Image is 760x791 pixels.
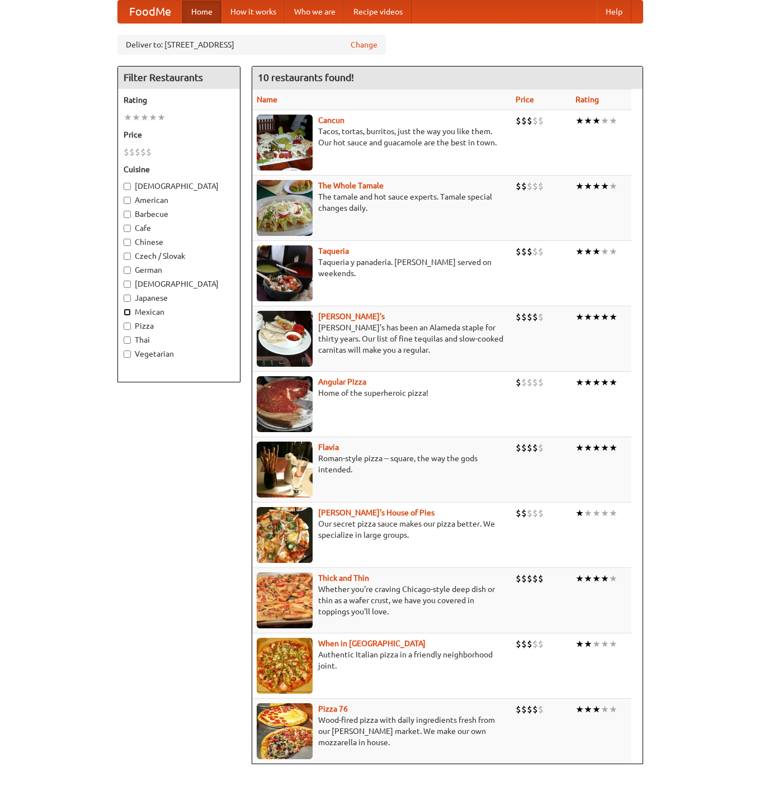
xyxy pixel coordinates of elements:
label: [DEMOGRAPHIC_DATA] [124,181,234,192]
li: ★ [124,111,132,124]
li: ★ [609,442,617,454]
li: $ [516,245,521,258]
li: $ [527,703,532,716]
a: [PERSON_NAME]'s House of Pies [318,508,435,517]
li: ★ [592,115,601,127]
input: Chinese [124,239,131,246]
li: ★ [609,638,617,650]
p: Taqueria y panaderia. [PERSON_NAME] served on weekends. [257,257,507,279]
li: $ [527,442,532,454]
p: Wood-fired pizza with daily ingredients fresh from our [PERSON_NAME] market. We make our own mozz... [257,714,507,748]
li: ★ [609,703,617,716]
li: $ [129,146,135,158]
li: $ [516,703,521,716]
div: Deliver to: [STREET_ADDRESS] [117,35,386,55]
li: ★ [575,180,584,192]
a: Cancun [318,116,344,125]
li: $ [538,311,544,323]
li: ★ [592,311,601,323]
li: ★ [584,638,592,650]
p: Tacos, tortas, burritos, just the way you like them. Our hot sauce and guacamole are the best in ... [257,126,507,148]
p: Home of the superheroic pizza! [257,387,507,399]
li: ★ [575,638,584,650]
input: Thai [124,337,131,344]
li: $ [521,115,527,127]
a: The Whole Tamale [318,181,384,190]
li: $ [140,146,146,158]
li: $ [527,638,532,650]
img: wheninrome.jpg [257,638,313,694]
li: $ [516,507,521,519]
li: ★ [609,507,617,519]
p: The tamale and hot sauce experts. Tamale special changes daily. [257,191,507,214]
p: Roman-style pizza -- square, the way the gods intended. [257,453,507,475]
li: $ [532,376,538,389]
li: ★ [592,572,601,585]
li: ★ [575,311,584,323]
li: ★ [584,507,592,519]
li: ★ [584,376,592,389]
label: Vegetarian [124,348,234,359]
img: flavia.jpg [257,442,313,498]
img: pedros.jpg [257,311,313,367]
label: Mexican [124,306,234,318]
li: $ [521,442,527,454]
li: ★ [601,703,609,716]
a: Name [257,95,277,104]
li: $ [516,638,521,650]
li: ★ [601,572,609,585]
li: $ [532,572,538,585]
li: $ [538,442,544,454]
li: $ [516,572,521,585]
li: ★ [609,180,617,192]
b: Flavia [318,443,339,452]
input: [DEMOGRAPHIC_DATA] [124,281,131,288]
li: ★ [584,180,592,192]
label: Japanese [124,292,234,304]
a: Change [351,39,377,50]
p: [PERSON_NAME]'s has been an Alameda staple for thirty years. Our list of fine tequilas and slow-c... [257,322,507,356]
img: thick.jpg [257,572,313,628]
li: $ [527,115,532,127]
li: ★ [592,180,601,192]
li: $ [527,507,532,519]
img: pizza76.jpg [257,703,313,759]
li: $ [521,180,527,192]
li: ★ [592,245,601,258]
li: ★ [575,442,584,454]
li: ★ [601,180,609,192]
a: Taqueria [318,247,349,255]
li: ★ [601,115,609,127]
label: Cafe [124,222,234,234]
li: $ [527,245,532,258]
a: Who we are [285,1,344,23]
li: ★ [575,703,584,716]
p: Authentic Italian pizza in a friendly neighborhood joint. [257,649,507,671]
li: ★ [575,507,584,519]
li: $ [527,180,532,192]
li: $ [516,311,521,323]
li: $ [532,311,538,323]
li: ★ [157,111,166,124]
img: wholetamale.jpg [257,180,313,236]
li: ★ [592,376,601,389]
b: Angular Pizza [318,377,366,386]
li: $ [538,180,544,192]
b: When in [GEOGRAPHIC_DATA] [318,639,426,648]
input: Japanese [124,295,131,302]
p: Whether you're craving Chicago-style deep dish or thin as a wafer crust, we have you covered in t... [257,584,507,617]
li: ★ [601,442,609,454]
li: $ [146,146,152,158]
li: ★ [601,311,609,323]
li: $ [135,146,140,158]
li: $ [527,572,532,585]
b: [PERSON_NAME]'s [318,312,385,321]
a: Thick and Thin [318,574,369,582]
li: ★ [575,572,584,585]
li: $ [538,245,544,258]
li: ★ [609,115,617,127]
